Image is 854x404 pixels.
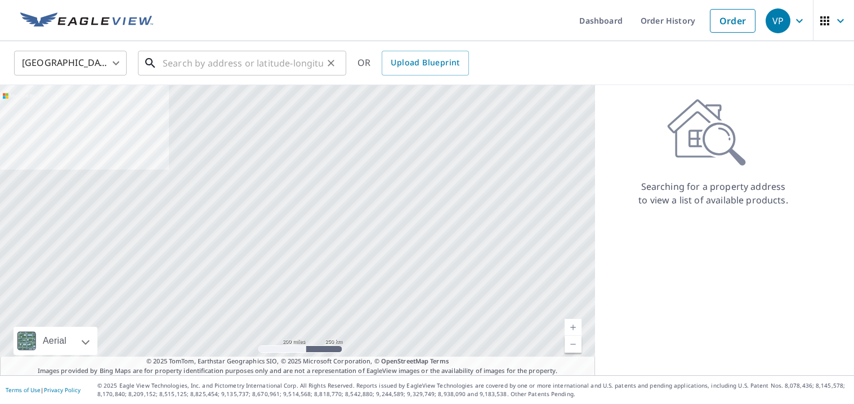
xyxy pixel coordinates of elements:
[6,387,81,393] p: |
[97,381,848,398] p: © 2025 Eagle View Technologies, Inc. and Pictometry International Corp. All Rights Reserved. Repo...
[391,56,459,70] span: Upload Blueprint
[381,357,428,365] a: OpenStreetMap
[14,327,97,355] div: Aerial
[323,55,339,71] button: Clear
[430,357,449,365] a: Terms
[565,336,582,353] a: Current Level 5, Zoom Out
[710,9,755,33] a: Order
[357,51,469,76] div: OR
[14,47,127,79] div: [GEOGRAPHIC_DATA]
[20,12,153,29] img: EV Logo
[382,51,468,76] a: Upload Blueprint
[146,357,449,366] span: © 2025 TomTom, Earthstar Geographics SIO, © 2025 Microsoft Corporation, ©
[39,327,70,355] div: Aerial
[638,180,789,207] p: Searching for a property address to view a list of available products.
[565,319,582,336] a: Current Level 5, Zoom In
[44,386,81,394] a: Privacy Policy
[6,386,41,394] a: Terms of Use
[163,47,323,79] input: Search by address or latitude-longitude
[766,8,790,33] div: VP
